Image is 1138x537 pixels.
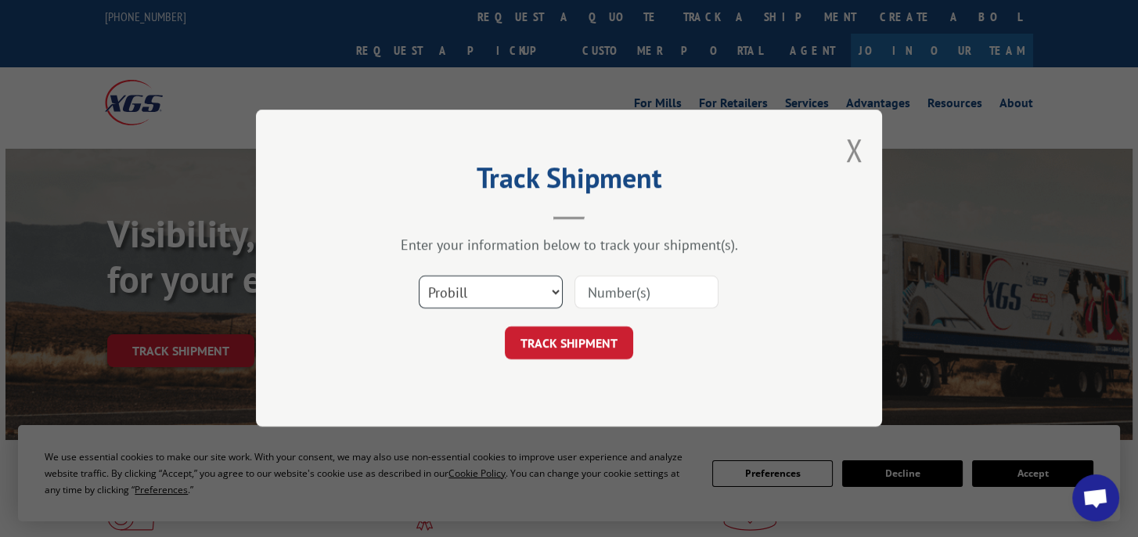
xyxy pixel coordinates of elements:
[574,276,718,309] input: Number(s)
[845,129,863,171] button: Close modal
[334,236,804,254] div: Enter your information below to track your shipment(s).
[505,327,633,360] button: TRACK SHIPMENT
[1072,474,1119,521] div: Open chat
[334,167,804,196] h2: Track Shipment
